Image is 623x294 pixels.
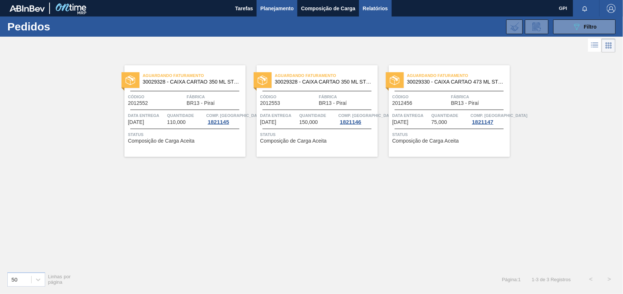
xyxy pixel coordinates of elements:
span: Quantidade [167,112,204,119]
div: Importar Negociações dos Pedidos [506,19,523,34]
span: Página : 1 [502,277,521,282]
span: Status [260,131,376,138]
span: 25/10/2025 [260,120,276,125]
span: 30029330 - CAIXA CARTAO 473 ML STELLA PURE GOLD C12 [407,79,504,85]
h1: Pedidos [7,22,115,31]
button: Notificações [573,3,597,14]
a: statusAguardando Faturamento30029328 - CAIXA CARTAO 350 ML STELLA PURE GOLD C08Código2012553Fábri... [246,65,378,157]
span: 110,000 [167,120,186,125]
span: Composição de Carga Aceita [260,138,327,144]
div: Visão em Cards [602,38,616,52]
span: Fábrica [319,93,376,100]
a: statusAguardando Faturamento30029330 - CAIXA CARTAO 473 ML STELLA PURE GOLD C12Código2012456Fábri... [378,65,510,157]
span: Planejamento [260,4,294,13]
span: Tarefas [235,4,253,13]
span: 1 - 3 de 3 Registros [532,277,571,282]
span: 27/10/2025 [392,120,409,125]
div: 1821145 [206,119,231,125]
span: Filtro [584,24,597,30]
span: BR13 - Piraí [319,100,347,106]
span: Data entrega [392,112,430,119]
div: 50 [11,276,18,283]
span: Fábrica [187,93,244,100]
a: statusAguardando Faturamento30029328 - CAIXA CARTAO 350 ML STELLA PURE GOLD C08Código2012552Fábri... [113,65,246,157]
span: Aguardando Faturamento [143,72,246,79]
span: 30029328 - CAIXA CARTAO 350 ML STELLA PURE GOLD C08 [143,79,240,85]
span: Composição de Carga Aceita [392,138,459,144]
span: Quantidade [299,112,337,119]
span: Fábrica [451,93,508,100]
span: Status [128,131,244,138]
span: Comp. Carga [338,112,395,119]
button: < [582,270,600,289]
span: Comp. Carga [471,112,528,119]
span: Data entrega [260,112,298,119]
span: BR13 - Piraí [187,100,215,106]
span: Composição de Carga Aceita [128,138,195,144]
span: 2012552 [128,100,148,106]
span: Aguardando Faturamento [407,72,510,79]
span: BR13 - Piraí [451,100,479,106]
a: Comp. [GEOGRAPHIC_DATA]1821145 [206,112,244,125]
span: Linhas por página [48,274,71,285]
button: Filtro [553,19,616,34]
span: 30029328 - CAIXA CARTAO 350 ML STELLA PURE GOLD C08 [275,79,372,85]
span: Código [260,93,317,100]
div: Visão em Lista [588,38,602,52]
img: status [126,76,135,85]
span: Aguardando Faturamento [275,72,378,79]
span: 2012553 [260,100,280,106]
a: Comp. [GEOGRAPHIC_DATA]1821147 [471,112,508,125]
div: Solicitação de Revisão de Pedidos [525,19,548,34]
span: Data entrega [128,112,166,119]
span: 17/10/2025 [128,120,144,125]
span: Código [392,93,449,100]
img: TNhmsLtSVTkK8tSr43FrP2fwEKptu5GPRR3wAAAABJRU5ErkJggg== [10,5,45,12]
img: status [390,76,399,85]
button: > [600,270,619,289]
span: Composição de Carga [301,4,355,13]
span: 2012456 [392,100,413,106]
span: 150,000 [299,120,318,125]
div: 1821146 [338,119,363,125]
a: Comp. [GEOGRAPHIC_DATA]1821146 [338,112,376,125]
img: Logout [607,4,616,13]
span: Comp. Carga [206,112,263,119]
span: Código [128,93,185,100]
span: Status [392,131,508,138]
span: 75,000 [431,120,447,125]
span: Quantidade [431,112,469,119]
div: 1821147 [471,119,495,125]
span: Relatórios [363,4,388,13]
img: status [258,76,267,85]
